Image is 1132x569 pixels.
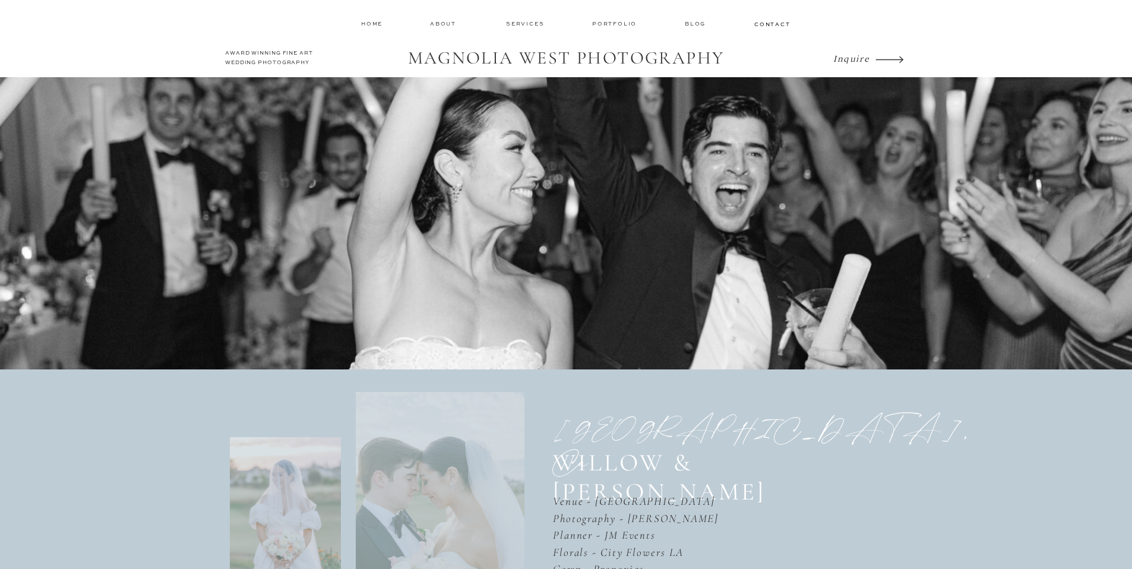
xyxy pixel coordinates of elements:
[754,20,789,27] a: contact
[833,50,872,67] a: Inquire
[361,20,384,27] a: home
[553,415,900,448] h1: [GEOGRAPHIC_DATA], Ca
[592,20,639,28] a: Portfolio
[506,20,546,27] a: services
[553,448,864,478] p: WILLOW & [PERSON_NAME]
[685,20,709,28] a: Blog
[833,52,869,64] i: Inquire
[430,20,460,28] a: about
[225,49,330,70] h2: AWARD WINNING FINE ART WEDDING PHOTOGRAPHY
[400,48,732,70] a: MAGNOLIA WEST PHOTOGRAPHY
